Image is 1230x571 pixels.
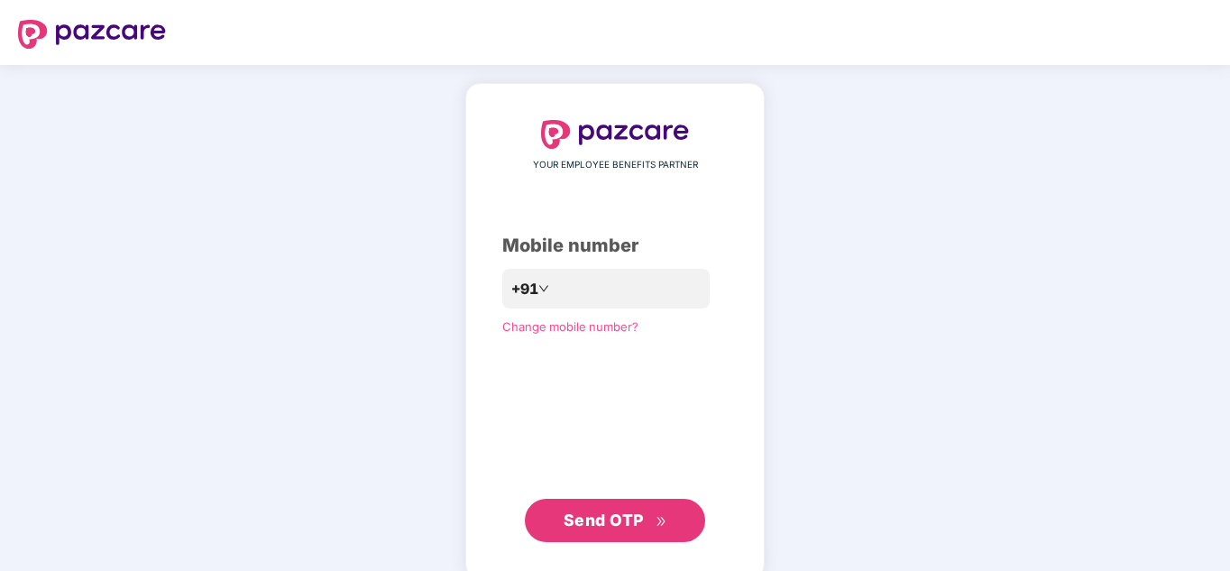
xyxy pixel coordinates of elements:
[564,511,644,530] span: Send OTP
[502,319,638,334] a: Change mobile number?
[656,516,667,528] span: double-right
[533,158,698,172] span: YOUR EMPLOYEE BENEFITS PARTNER
[18,20,166,49] img: logo
[538,283,549,294] span: down
[525,499,705,542] button: Send OTPdouble-right
[511,278,538,300] span: +91
[541,120,689,149] img: logo
[502,232,728,260] div: Mobile number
